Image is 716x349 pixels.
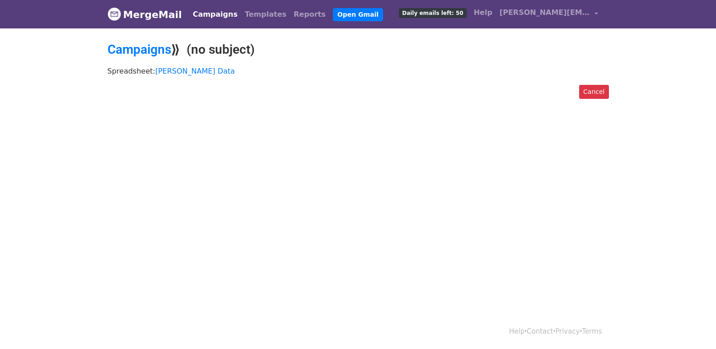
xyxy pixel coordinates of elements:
[155,67,235,75] a: [PERSON_NAME] Data
[527,327,553,335] a: Contact
[555,327,580,335] a: Privacy
[395,4,470,22] a: Daily emails left: 50
[509,327,524,335] a: Help
[108,7,121,21] img: MergeMail logo
[189,5,241,23] a: Campaigns
[290,5,329,23] a: Reports
[241,5,290,23] a: Templates
[579,85,608,99] a: Cancel
[333,8,383,21] a: Open Gmail
[582,327,602,335] a: Terms
[470,4,496,22] a: Help
[108,5,182,24] a: MergeMail
[500,7,590,18] span: [PERSON_NAME][EMAIL_ADDRESS][DOMAIN_NAME]
[399,8,466,18] span: Daily emails left: 50
[108,66,609,76] p: Spreadsheet:
[496,4,602,25] a: [PERSON_NAME][EMAIL_ADDRESS][DOMAIN_NAME]
[108,42,609,57] h2: ⟫ (no subject)
[108,42,171,57] a: Campaigns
